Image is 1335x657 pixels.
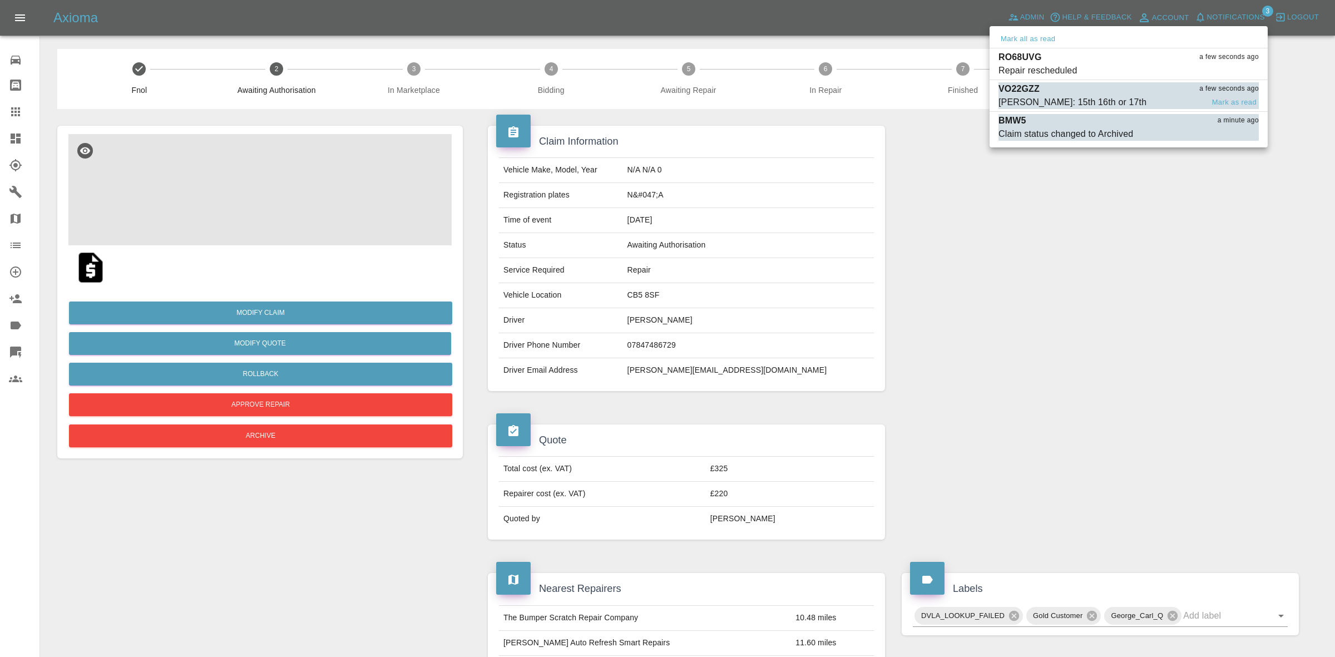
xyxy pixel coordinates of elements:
button: Mark as read [1210,96,1259,109]
span: a few seconds ago [1199,52,1259,63]
div: [PERSON_NAME]: 15th 16th or 17th [998,96,1146,109]
p: BMW5 [998,114,1026,127]
span: a minute ago [1218,115,1259,126]
div: Claim status changed to Archived [998,127,1133,141]
button: Mark all as read [998,33,1057,46]
span: a few seconds ago [1199,83,1259,95]
div: Repair rescheduled [998,64,1077,77]
p: VO22GZZ [998,82,1040,96]
p: RO68UVG [998,51,1042,64]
